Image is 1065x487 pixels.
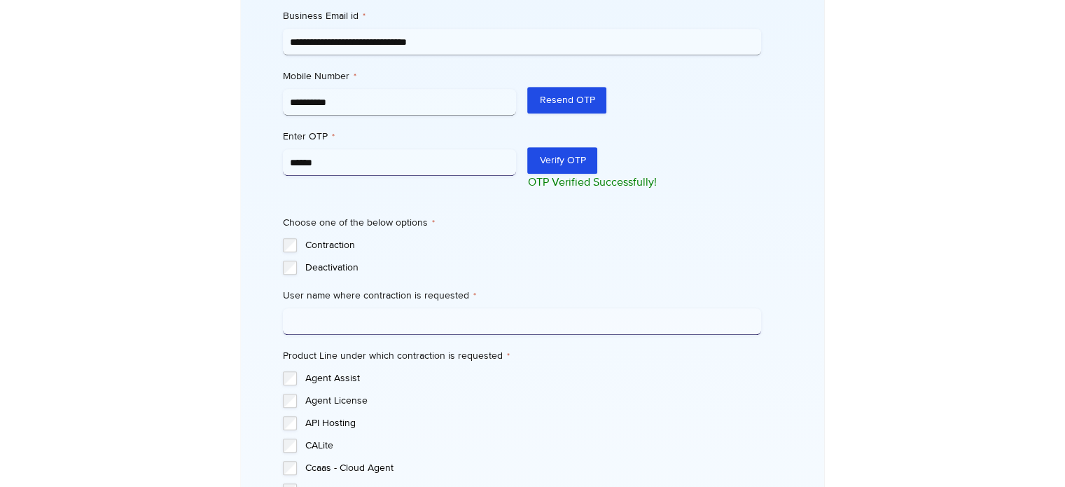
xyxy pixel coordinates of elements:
legend: Choose one of the below options [283,216,435,230]
label: Contraction [305,238,761,252]
p: OTP Verified Successfully! [527,174,761,191]
label: API Hosting [305,416,761,430]
label: Ccaas - Cloud Agent [305,461,761,475]
label: Deactivation [305,261,761,275]
button: Resend OTP [527,87,606,114]
label: Agent License [305,394,761,408]
label: Mobile Number [283,69,517,83]
label: CALite [305,439,761,453]
label: Business Email id [283,9,761,23]
button: Verify OTP [527,147,597,174]
label: Enter OTP [283,130,517,144]
label: Agent Assist [305,371,761,385]
legend: Product Line under which contraction is requested [283,349,510,363]
label: User name where contraction is requested [283,289,761,303]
